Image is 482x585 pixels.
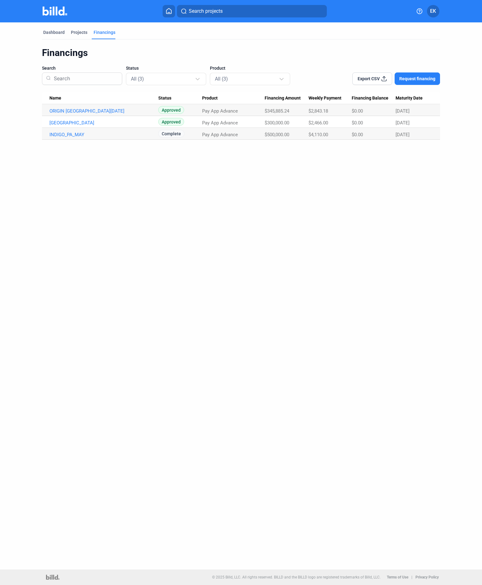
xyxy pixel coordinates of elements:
[308,132,328,137] span: $4,110.00
[415,575,439,579] b: Privacy Policy
[46,575,59,580] img: logo
[396,95,423,101] span: Maturity Date
[265,108,289,114] span: $345,885.24
[308,95,352,101] div: Weekly Payment
[215,76,228,82] mat-select-trigger: All (3)
[43,7,67,16] img: Billd Company Logo
[71,29,87,35] div: Projects
[42,47,440,59] div: Financings
[202,120,238,126] span: Pay App Advance
[202,95,218,101] span: Product
[308,120,328,126] span: $2,466.00
[189,7,223,15] span: Search projects
[265,95,301,101] span: Financing Amount
[158,95,202,101] div: Status
[49,95,158,101] div: Name
[396,95,433,101] div: Maturity Date
[210,65,225,71] span: Product
[202,95,265,101] div: Product
[265,120,289,126] span: $300,000.00
[352,95,388,101] span: Financing Balance
[158,106,184,114] span: Approved
[430,7,436,15] span: EK
[158,118,184,126] span: Approved
[49,95,61,101] span: Name
[308,108,328,114] span: $2,843.18
[352,120,363,126] span: $0.00
[387,575,408,579] b: Terms of Use
[352,95,396,101] div: Financing Balance
[396,108,410,114] span: [DATE]
[265,132,289,137] span: $500,000.00
[352,72,392,85] button: Export CSV
[49,132,158,137] a: INDIGO_PA_MAY
[177,5,327,17] button: Search projects
[51,71,118,87] input: Search
[352,108,363,114] span: $0.00
[396,132,410,137] span: [DATE]
[49,108,158,114] a: ORIGIN [GEOGRAPHIC_DATA][DATE]
[399,76,435,82] span: Request financing
[202,132,238,137] span: Pay App Advance
[131,76,144,82] mat-select-trigger: All (3)
[265,95,308,101] div: Financing Amount
[358,76,380,82] span: Export CSV
[43,29,65,35] div: Dashboard
[396,120,410,126] span: [DATE]
[395,72,440,85] button: Request financing
[308,95,341,101] span: Weekly Payment
[158,95,171,101] span: Status
[427,5,439,17] button: EK
[42,65,56,71] span: Search
[158,130,184,137] span: Complete
[49,120,158,126] a: [GEOGRAPHIC_DATA]
[352,132,363,137] span: $0.00
[202,108,238,114] span: Pay App Advance
[94,29,115,35] div: Financings
[212,575,381,579] p: © 2025 Billd, LLC. All rights reserved. BILLD and the BILLD logo are registered trademarks of Bil...
[126,65,139,71] span: Status
[411,575,412,579] p: |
